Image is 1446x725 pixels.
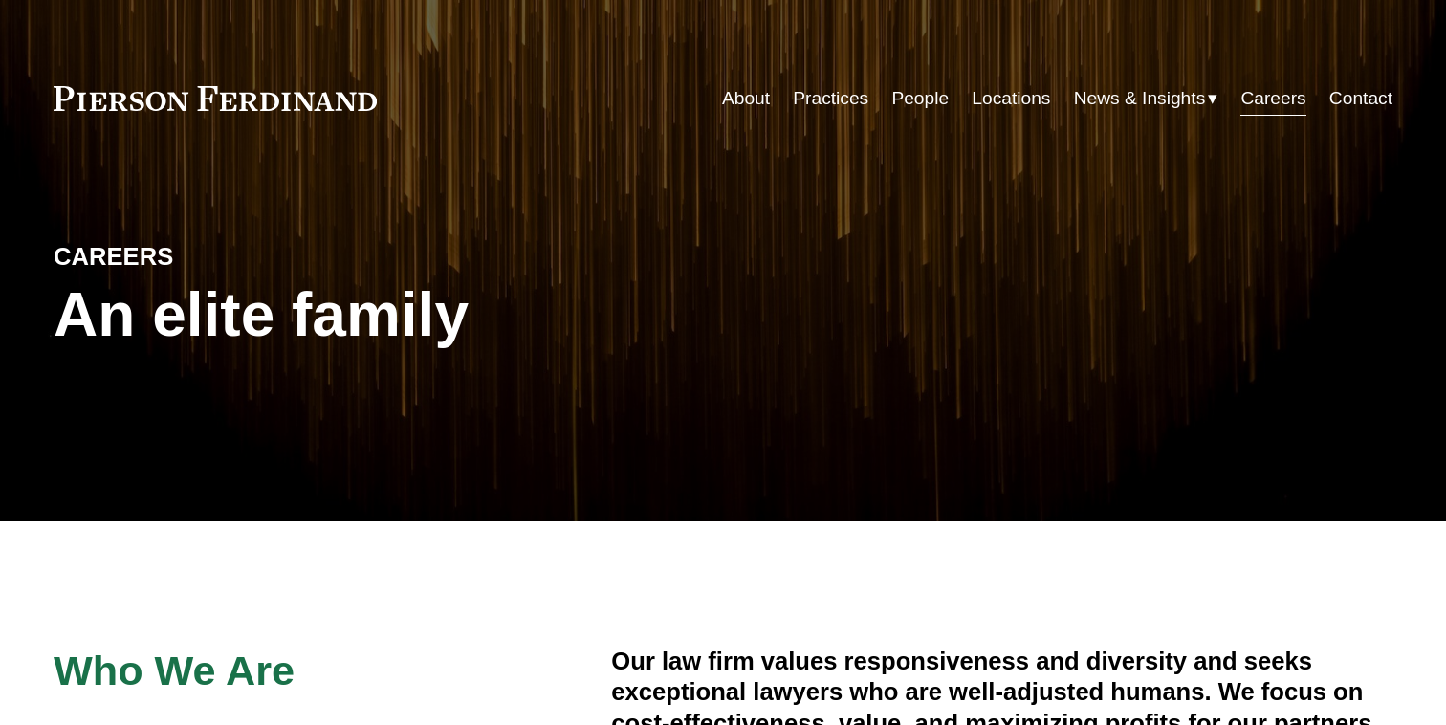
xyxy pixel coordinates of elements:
h1: An elite family [54,280,723,350]
a: Locations [972,80,1050,117]
a: People [891,80,949,117]
a: Careers [1240,80,1305,117]
a: Practices [793,80,868,117]
span: Who We Are [54,648,295,693]
a: About [722,80,770,117]
h4: CAREERS [54,241,388,272]
a: Contact [1329,80,1392,117]
a: folder dropdown [1074,80,1218,117]
span: News & Insights [1074,82,1206,116]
